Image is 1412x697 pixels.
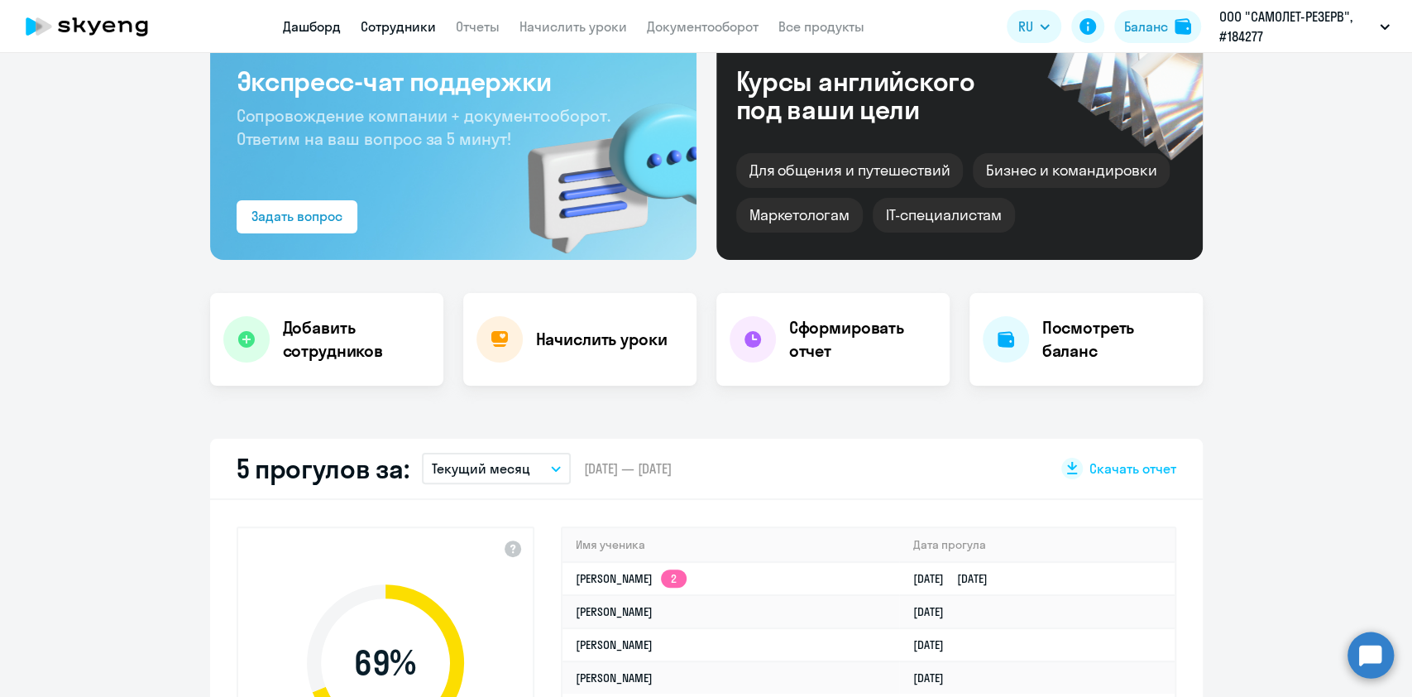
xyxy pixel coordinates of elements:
[912,604,956,619] a: [DATE]
[1114,10,1201,43] button: Балансbalance
[251,206,342,226] div: Задать вопрос
[283,18,341,35] a: Дашборд
[456,18,500,35] a: Отчеты
[647,18,759,35] a: Документооборот
[361,18,436,35] a: Сотрудники
[873,198,1015,233] div: IT-специалистам
[536,328,668,351] h4: Начислить уроки
[778,18,864,35] a: Все продукты
[1175,18,1191,35] img: balance
[237,452,409,485] h2: 5 прогулов за:
[422,453,571,484] button: Текущий месяц
[562,528,900,562] th: Имя ученика
[973,153,1170,188] div: Бизнес и командировки
[1089,459,1176,478] span: Скачать отчет
[584,459,672,478] span: [DATE] — [DATE]
[661,570,687,588] app-skyeng-badge: 2
[576,571,687,586] a: [PERSON_NAME]2
[576,671,653,685] a: [PERSON_NAME]
[432,459,530,478] p: Текущий месяц
[237,200,357,233] button: Задать вопрос
[504,74,696,260] img: bg-img
[789,316,936,363] h4: Сформировать отчет
[290,643,481,683] span: 69 %
[237,65,670,98] h3: Экспресс-чат поддержки
[736,198,863,233] div: Маркетологам
[1211,7,1398,46] button: ООО "САМОЛЕТ-РЕЗЕРВ", #184277
[1124,17,1168,36] div: Баланс
[1018,17,1033,36] span: RU
[899,528,1174,562] th: Дата прогула
[576,637,653,652] a: [PERSON_NAME]
[237,105,610,149] span: Сопровождение компании + документооборот. Ответим на ваш вопрос за 5 минут!
[912,637,956,652] a: [DATE]
[1042,316,1189,363] h4: Посмотреть баланс
[912,571,1000,586] a: [DATE][DATE]
[1219,7,1373,46] p: ООО "САМОЛЕТ-РЕЗЕРВ", #184277
[1007,10,1061,43] button: RU
[576,604,653,619] a: [PERSON_NAME]
[736,67,1019,123] div: Курсы английского под ваши цели
[736,153,964,188] div: Для общения и путешествий
[519,18,627,35] a: Начислить уроки
[283,316,430,363] h4: Добавить сотрудников
[912,671,956,685] a: [DATE]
